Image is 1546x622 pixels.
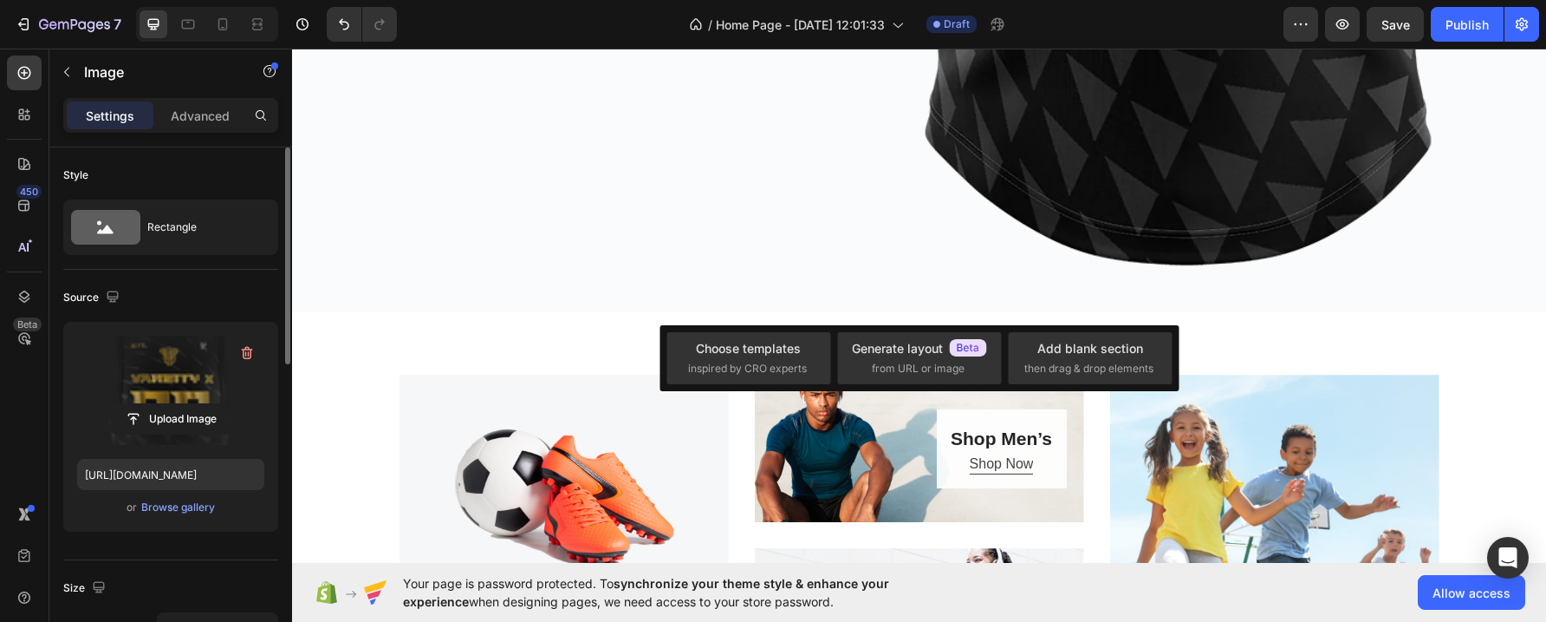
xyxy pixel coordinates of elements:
span: then drag & drop elements [1024,361,1153,376]
span: Home Page - [DATE] 12:01:33 [716,16,885,34]
div: 450 [16,185,42,199]
div: Source [63,286,123,310]
p: Advanced [171,107,230,125]
p: Settings [86,107,134,125]
div: Browse gallery [141,500,215,515]
div: Generate layout [852,339,987,357]
div: Rectangle [147,207,253,247]
button: Publish [1431,7,1504,42]
div: Overlay [463,326,792,474]
span: synchronize your theme style & enhance your experience [403,576,889,609]
button: 7 [7,7,129,42]
span: from URL or image [872,361,965,376]
button: Browse gallery [140,499,216,516]
div: Beta [13,318,42,331]
div: Undo/Redo [327,7,397,42]
button: Save [1367,7,1424,42]
button: Shop Now [678,405,742,426]
span: or [127,497,137,518]
p: Shop Men’s [646,376,773,404]
p: Image [84,62,231,82]
div: Open Intercom Messenger [1487,537,1529,579]
div: Size [63,577,109,600]
button: Allow access [1418,575,1525,610]
input: https://example.com/image.jpg [77,459,264,490]
p: 7 [114,14,121,35]
span: inspired by CRO experts [688,361,807,376]
button: Upload Image [110,403,231,435]
div: Choose templates [696,339,801,357]
span: / [708,16,712,34]
div: Style [63,167,88,183]
span: Allow access [1432,584,1510,602]
span: Draft [944,16,970,32]
div: Add blank section [1037,339,1143,357]
span: Your page is password protected. To when designing pages, we need access to your store password. [403,574,957,611]
div: Background Image [463,326,792,474]
span: Save [1381,17,1410,32]
div: Publish [1445,16,1489,34]
iframe: Design area [292,49,1546,563]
